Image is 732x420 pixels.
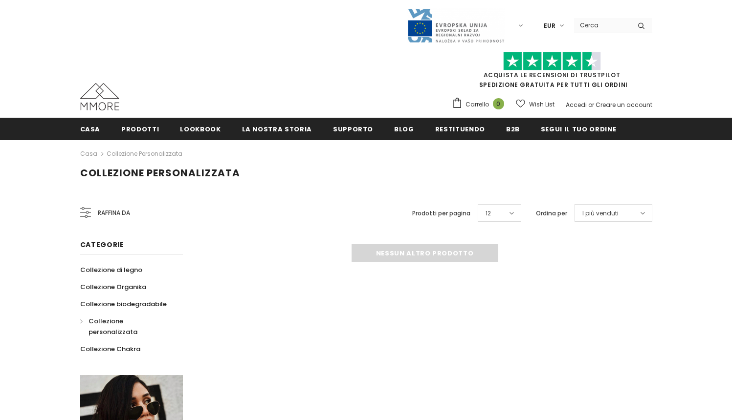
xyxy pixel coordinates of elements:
[80,148,97,160] a: Casa
[516,96,555,113] a: Wish List
[80,282,146,292] span: Collezione Organika
[80,83,119,110] img: Casi MMORE
[242,125,312,134] span: La nostra storia
[98,208,130,218] span: Raffina da
[180,125,221,134] span: Lookbook
[80,278,146,295] a: Collezione Organika
[506,125,520,134] span: B2B
[541,125,616,134] span: Segui il tuo ordine
[466,100,489,109] span: Carrello
[80,118,101,140] a: Casa
[121,118,159,140] a: Prodotti
[536,209,567,218] label: Ordina per
[394,125,414,134] span: Blog
[435,125,485,134] span: Restituendo
[452,56,652,89] span: SPEDIZIONE GRATUITA PER TUTTI GLI ORDINI
[544,21,555,31] span: EUR
[180,118,221,140] a: Lookbook
[333,118,373,140] a: supporto
[588,101,594,109] span: or
[541,118,616,140] a: Segui il tuo ordine
[503,52,601,71] img: Fidati di Pilot Stars
[452,97,509,112] a: Carrello 0
[486,209,491,218] span: 12
[574,18,630,32] input: Search Site
[333,125,373,134] span: supporto
[80,344,140,354] span: Collezione Chakra
[80,166,240,180] span: Collezione personalizzata
[493,98,504,109] span: 0
[242,118,312,140] a: La nostra storia
[80,340,140,357] a: Collezione Chakra
[89,316,137,336] span: Collezione personalizzata
[107,149,182,158] a: Collezione personalizzata
[80,295,167,313] a: Collezione biodegradabile
[80,261,142,278] a: Collezione di legno
[407,21,505,29] a: Javni Razpis
[412,209,470,218] label: Prodotti per pagina
[566,101,587,109] a: Accedi
[484,71,621,79] a: Acquista le recensioni di TrustPilot
[80,313,172,340] a: Collezione personalizzata
[80,299,167,309] span: Collezione biodegradabile
[506,118,520,140] a: B2B
[80,265,142,274] span: Collezione di legno
[596,101,652,109] a: Creare un account
[407,8,505,43] img: Javni Razpis
[80,125,101,134] span: Casa
[80,240,124,250] span: Categorie
[394,118,414,140] a: Blog
[435,118,485,140] a: Restituendo
[582,209,619,218] span: I più venduti
[529,100,555,109] span: Wish List
[121,125,159,134] span: Prodotti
